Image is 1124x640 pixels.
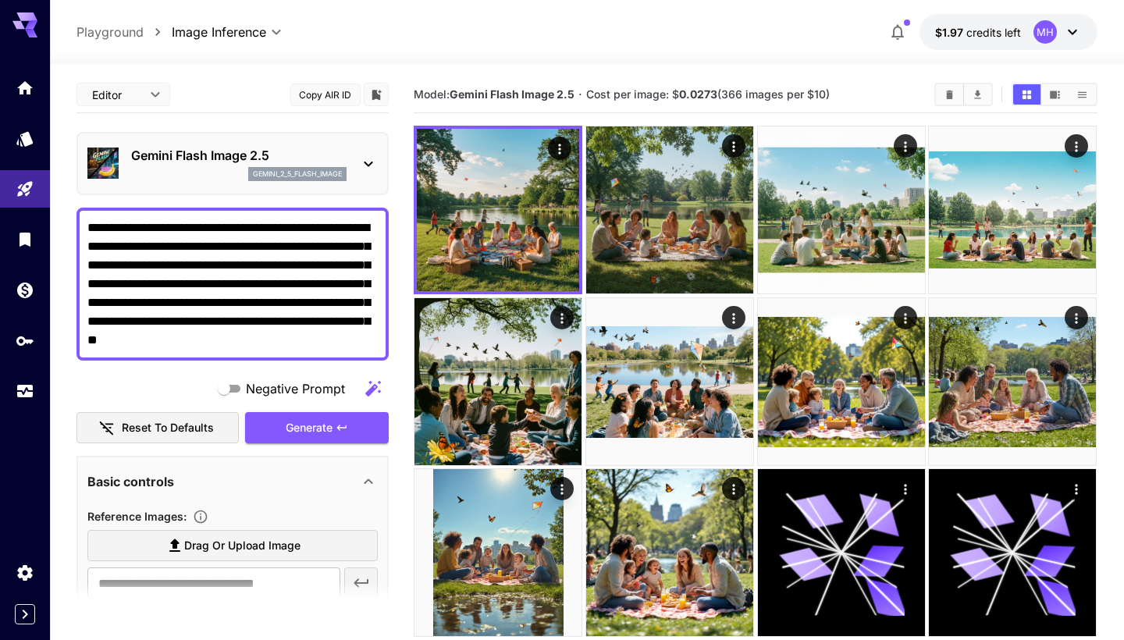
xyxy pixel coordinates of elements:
div: Home [16,78,34,98]
img: 9k= [586,126,753,293]
a: Playground [76,23,144,41]
img: 9k= [414,469,582,636]
b: Gemini Flash Image 2.5 [450,87,574,101]
div: Actions [894,306,917,329]
span: Image Inference [172,23,266,41]
div: Actions [1065,306,1089,329]
button: Expand sidebar [15,604,35,624]
label: Drag or upload image [87,530,378,562]
button: Copy AIR ID [290,84,361,106]
span: Model: [414,87,574,101]
div: Clear ImagesDownload All [934,83,993,106]
span: Editor [92,87,140,103]
button: Show images in list view [1069,84,1096,105]
p: gemini_2_5_flash_image [253,169,342,180]
p: Gemini Flash Image 2.5 [131,146,347,165]
div: Actions [722,134,745,158]
nav: breadcrumb [76,23,172,41]
img: Z [414,298,582,465]
div: Models [16,129,34,148]
div: Actions [894,477,917,500]
div: Actions [722,477,745,500]
div: MH [1033,20,1057,44]
span: Cost per image: $ (366 images per $10) [586,87,830,101]
button: Reset to defaults [76,412,239,444]
button: Upload a reference image to guide the result. This is needed for Image-to-Image or Inpainting. Su... [187,509,215,524]
div: Actions [1065,134,1089,158]
div: Basic controls [87,463,378,500]
p: Basic controls [87,472,174,491]
div: Wallet [16,280,34,300]
div: Usage [16,382,34,401]
img: 9k= [929,298,1096,465]
span: Reference Images : [87,510,187,523]
div: Actions [551,477,574,500]
b: 0.0273 [679,87,717,101]
img: Z [586,298,753,465]
button: $1.973MH [919,14,1097,50]
div: Actions [894,134,917,158]
div: Actions [722,306,745,329]
img: 9k= [586,469,753,636]
img: 9k= [929,126,1096,293]
p: · [578,85,582,104]
span: Generate [286,418,333,438]
button: Clear Images [936,84,963,105]
button: Add to library [369,85,383,104]
button: Show images in grid view [1013,84,1040,105]
button: Download All [964,84,991,105]
button: Generate [245,412,389,444]
div: $1.973 [935,24,1021,41]
img: 2Q== [417,129,579,291]
img: Z [758,126,925,293]
div: Gemini Flash Image 2.5gemini_2_5_flash_image [87,140,378,187]
div: Actions [551,306,574,329]
span: Negative Prompt [246,379,345,398]
div: Show images in grid viewShow images in video viewShow images in list view [1012,83,1097,106]
div: Actions [1065,477,1089,500]
span: credits left [966,26,1021,39]
button: Show images in video view [1041,84,1069,105]
span: $1.97 [935,26,966,39]
span: Drag or upload image [184,536,301,556]
div: Library [16,229,34,249]
div: Settings [16,563,34,582]
div: API Keys [16,331,34,350]
img: Z [758,298,925,465]
div: Actions [549,137,572,160]
div: Playground [16,180,34,199]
